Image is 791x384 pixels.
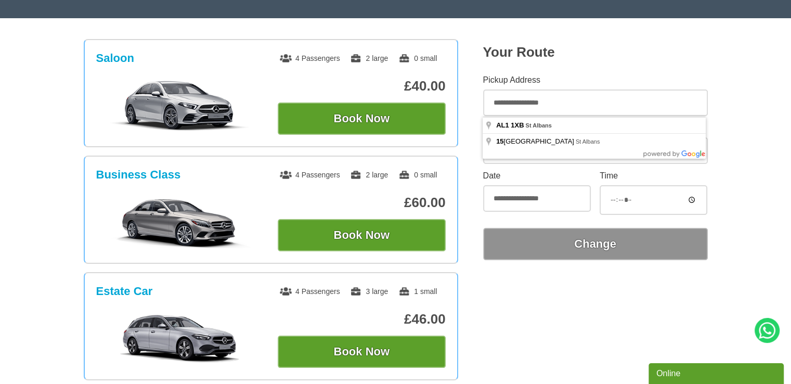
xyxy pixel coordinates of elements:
button: Change [483,228,708,260]
span: 4 Passengers [280,54,340,62]
h2: Your Route [483,44,708,60]
button: Book Now [278,103,446,135]
span: 0 small [398,171,437,179]
img: Estate Car [101,313,258,365]
img: Saloon [101,80,258,132]
button: Book Now [278,219,446,251]
label: Pickup Address [483,76,708,84]
img: Business Class [101,196,258,248]
span: 0 small [398,54,437,62]
span: 4 Passengers [280,287,340,296]
span: [GEOGRAPHIC_DATA] [496,137,576,145]
span: St Albans [576,138,600,145]
button: Book Now [278,336,446,368]
span: AL1 1XB [496,121,524,129]
h3: Estate Car [96,285,153,298]
span: St Albans [525,122,551,129]
span: 1 small [398,287,437,296]
p: £60.00 [278,195,446,211]
label: Date [483,172,591,180]
span: 15 [496,137,503,145]
iframe: chat widget [649,361,786,384]
p: £46.00 [278,311,446,327]
span: 2 large [350,54,388,62]
p: £40.00 [278,78,446,94]
span: 2 large [350,171,388,179]
h3: Saloon [96,52,134,65]
span: 4 Passengers [280,171,340,179]
label: Time [600,172,707,180]
h3: Business Class [96,168,181,182]
span: 3 large [350,287,388,296]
